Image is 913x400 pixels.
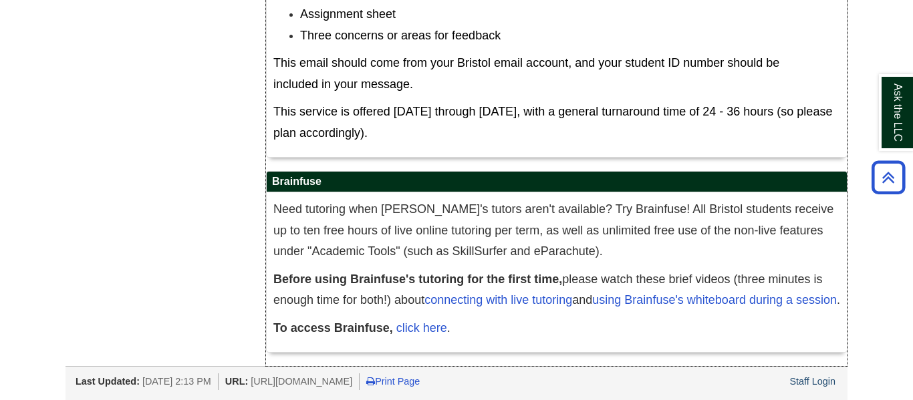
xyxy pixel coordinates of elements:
[300,29,501,42] span: Three concerns or areas for feedback
[366,377,375,386] i: Print Page
[273,321,450,335] span: .
[273,105,832,140] span: This service is offered [DATE] through [DATE], with a general turnaround time of 24 - 36 hours (s...
[592,293,837,307] a: using Brainfuse's whiteboard during a session
[273,321,393,335] strong: To access Brainfuse,
[267,172,847,192] h2: Brainfuse
[251,376,352,387] span: [URL][DOMAIN_NAME]
[273,202,833,258] span: Need tutoring when [PERSON_NAME]'s tutors aren't available? Try Brainfuse! All Bristol students r...
[789,376,835,387] a: Staff Login
[366,376,420,387] a: Print Page
[867,168,910,186] a: Back to Top
[396,321,447,335] a: click here
[424,293,572,307] a: connecting with live tutoring
[273,272,562,286] strong: Before using Brainfuse's tutoring for the first time,
[273,56,779,91] span: This email should come from your Bristol email account, and your student ID number should be incl...
[300,7,396,21] span: Assignment sheet
[273,272,840,307] span: please watch these brief videos (three minutes is enough time for both!) about and .
[142,376,211,387] span: [DATE] 2:13 PM
[76,376,140,387] span: Last Updated:
[225,376,248,387] span: URL:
